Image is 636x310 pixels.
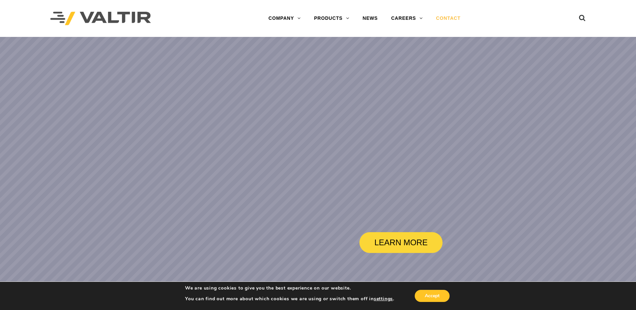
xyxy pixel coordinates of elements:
button: settings [374,296,393,302]
p: We are using cookies to give you the best experience on our website. [185,285,394,291]
a: CAREERS [385,12,429,25]
img: Valtir [50,12,151,25]
button: Accept [415,290,450,302]
a: CONTACT [429,12,467,25]
a: COMPANY [262,12,307,25]
p: You can find out more about which cookies we are using or switch them off in . [185,296,394,302]
a: NEWS [356,12,385,25]
a: LEARN MORE [359,232,443,253]
a: PRODUCTS [307,12,356,25]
